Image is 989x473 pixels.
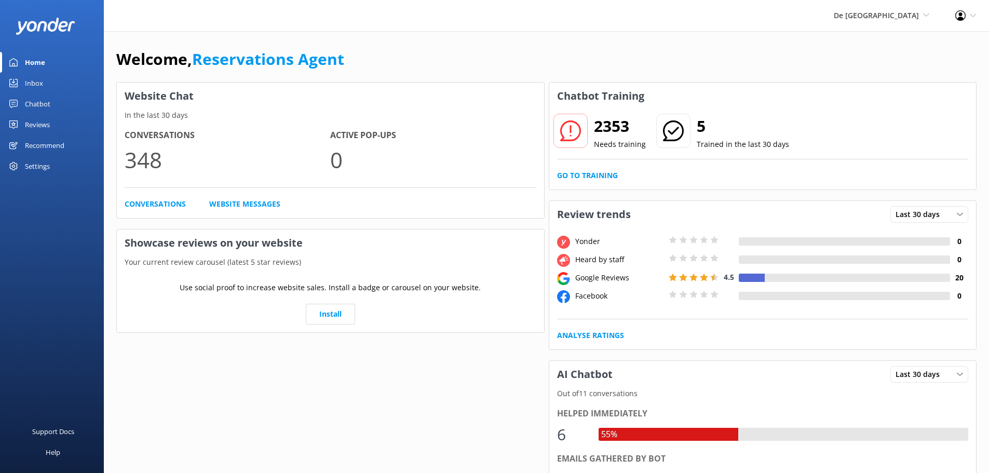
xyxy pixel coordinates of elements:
p: Needs training [594,139,646,150]
h4: 0 [950,236,968,247]
h4: Conversations [125,129,330,142]
h1: Welcome, [116,47,344,72]
span: 4.5 [724,272,734,282]
h4: 20 [950,272,968,283]
div: Recommend [25,135,64,156]
p: Use social proof to increase website sales. Install a badge or carousel on your website. [180,282,481,293]
h3: AI Chatbot [549,361,620,388]
div: Settings [25,156,50,177]
a: Reservations Agent [192,48,344,70]
a: Go to Training [557,170,618,181]
h2: 2353 [594,114,646,139]
span: De [GEOGRAPHIC_DATA] [834,10,919,20]
span: Last 30 days [896,369,946,380]
div: 55% [599,428,620,441]
div: 6 [557,422,588,447]
div: Heard by staff [573,254,666,265]
div: Google Reviews [573,272,666,283]
div: Chatbot [25,93,50,114]
p: 348 [125,142,330,177]
div: Reviews [25,114,50,135]
h4: 0 [950,254,968,265]
a: Install [306,304,355,325]
h3: Review trends [549,201,639,228]
div: Support Docs [32,421,74,442]
div: Yonder [573,236,666,247]
span: Last 30 days [896,209,946,220]
h3: Website Chat [117,83,544,110]
div: Emails gathered by bot [557,452,969,466]
img: yonder-white-logo.png [16,18,75,35]
a: Analyse Ratings [557,330,624,341]
p: Your current review carousel (latest 5 star reviews) [117,256,544,268]
p: Out of 11 conversations [549,388,977,399]
h4: 0 [950,290,968,302]
p: Trained in the last 30 days [697,139,789,150]
h4: Active Pop-ups [330,129,536,142]
h3: Showcase reviews on your website [117,229,544,256]
div: Inbox [25,73,43,93]
h2: 5 [697,114,789,139]
div: Helped immediately [557,407,969,421]
a: Website Messages [209,198,280,210]
div: Facebook [573,290,666,302]
a: Conversations [125,198,186,210]
p: 0 [330,142,536,177]
p: In the last 30 days [117,110,544,121]
div: Home [25,52,45,73]
h3: Chatbot Training [549,83,652,110]
div: Help [46,442,60,463]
